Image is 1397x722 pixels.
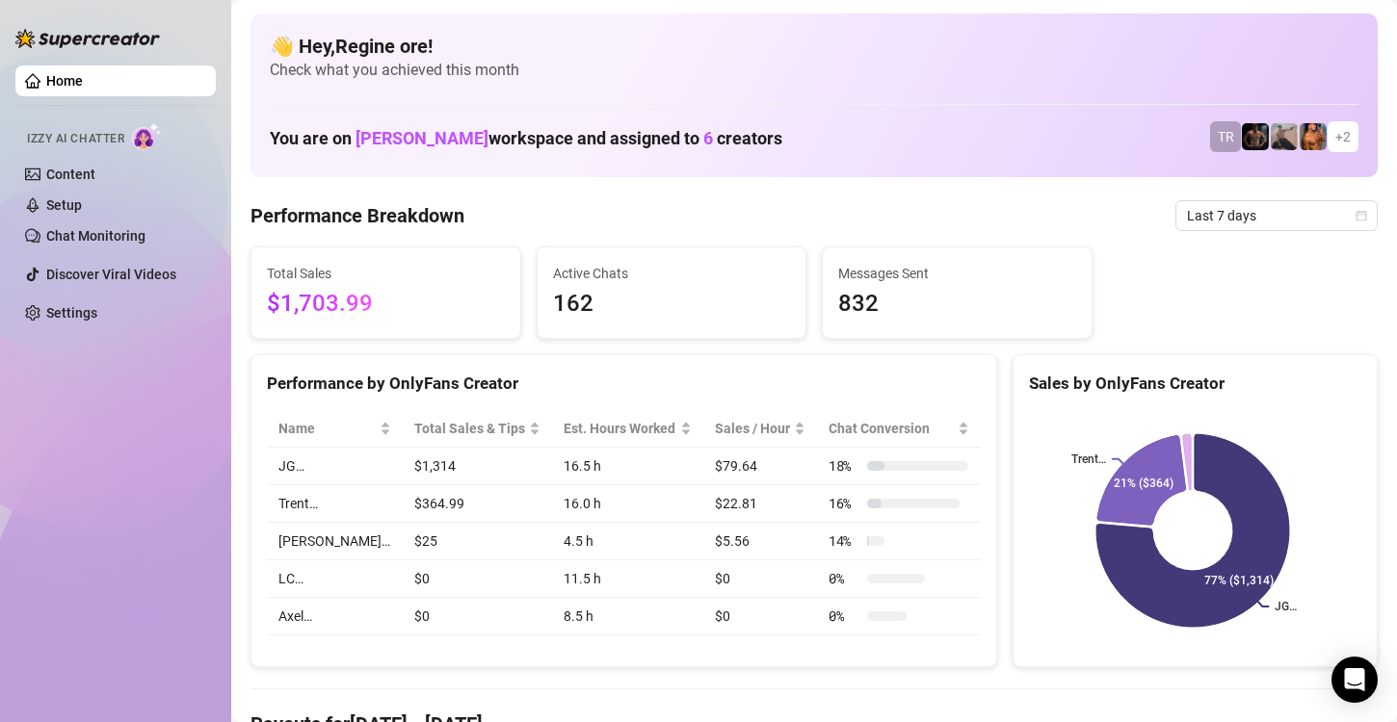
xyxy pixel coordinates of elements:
a: Home [46,73,83,89]
td: $79.64 [703,448,817,485]
td: $1,314 [403,448,553,485]
td: LC… [267,560,403,598]
span: Messages Sent [838,263,1076,284]
span: Active Chats [553,263,791,284]
div: Open Intercom Messenger [1331,657,1378,703]
span: Izzy AI Chatter [27,130,124,148]
th: Name [267,410,403,448]
td: $0 [703,598,817,635]
td: 4.5 h [552,523,703,560]
th: Sales / Hour [703,410,817,448]
text: Trent… [1071,452,1106,466]
td: 8.5 h [552,598,703,635]
span: Chat Conversion [829,418,954,439]
td: 16.5 h [552,448,703,485]
span: 16 % [829,493,859,514]
a: Setup [46,197,82,213]
span: Total Sales & Tips [414,418,526,439]
span: $1,703.99 [267,286,505,322]
span: Name [278,418,376,439]
span: + 2 [1335,126,1351,147]
td: $364.99 [403,485,553,523]
text: JG… [1275,600,1297,613]
span: 6 [703,128,713,148]
h4: Performance Breakdown [250,202,464,229]
img: JG [1300,123,1327,150]
img: Trent [1242,123,1269,150]
div: Sales by OnlyFans Creator [1029,371,1361,397]
img: LC [1271,123,1298,150]
td: Axel… [267,598,403,635]
span: calendar [1356,210,1367,221]
td: $0 [703,560,817,598]
th: Total Sales & Tips [403,410,553,448]
span: Sales / Hour [715,418,790,439]
h1: You are on workspace and assigned to creators [270,128,782,149]
span: TR [1218,126,1234,147]
th: Chat Conversion [817,410,981,448]
span: 162 [553,286,791,322]
td: [PERSON_NAME]… [267,523,403,560]
td: $25 [403,523,553,560]
a: Settings [46,305,97,321]
span: 18 % [829,455,859,477]
td: JG… [267,448,403,485]
a: Content [46,167,95,182]
span: Check what you achieved this month [270,60,1358,81]
div: Performance by OnlyFans Creator [267,371,981,397]
span: 0 % [829,568,859,589]
span: 0 % [829,606,859,627]
a: Chat Monitoring [46,228,145,244]
td: $0 [403,560,553,598]
span: 14 % [829,530,859,552]
td: Trent… [267,485,403,523]
div: Est. Hours Worked [564,418,676,439]
span: Total Sales [267,263,505,284]
img: logo-BBDzfeDw.svg [15,29,160,48]
img: AI Chatter [132,122,162,150]
td: $0 [403,598,553,635]
td: 11.5 h [552,560,703,598]
span: [PERSON_NAME] [356,128,488,148]
td: 16.0 h [552,485,703,523]
h4: 👋 Hey, Regine ore ! [270,33,1358,60]
td: $5.56 [703,523,817,560]
td: $22.81 [703,485,817,523]
span: Last 7 days [1187,201,1366,230]
span: 832 [838,286,1076,322]
a: Discover Viral Videos [46,267,176,282]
